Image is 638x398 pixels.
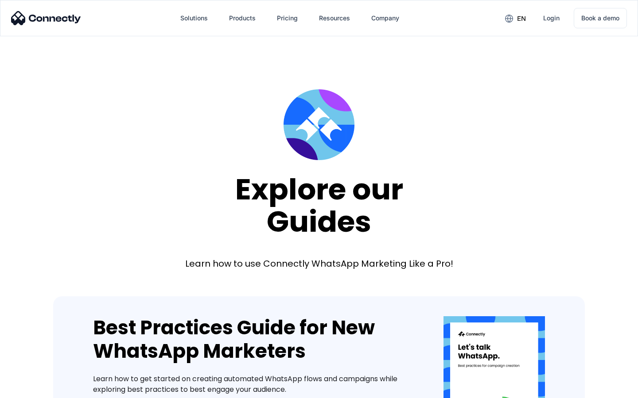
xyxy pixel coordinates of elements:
[229,12,256,24] div: Products
[11,11,81,25] img: Connectly Logo
[371,12,399,24] div: Company
[9,383,53,395] aside: Language selected: English
[18,383,53,395] ul: Language list
[93,374,417,395] div: Learn how to get started on creating automated WhatsApp flows and campaigns while exploring best ...
[319,12,350,24] div: Resources
[93,316,417,363] div: Best Practices Guide for New WhatsApp Marketers
[517,12,526,25] div: en
[180,12,208,24] div: Solutions
[277,12,298,24] div: Pricing
[536,8,567,29] a: Login
[185,257,453,270] div: Learn how to use Connectly WhatsApp Marketing Like a Pro!
[235,173,403,237] div: Explore our Guides
[270,8,305,29] a: Pricing
[543,12,560,24] div: Login
[574,8,627,28] a: Book a demo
